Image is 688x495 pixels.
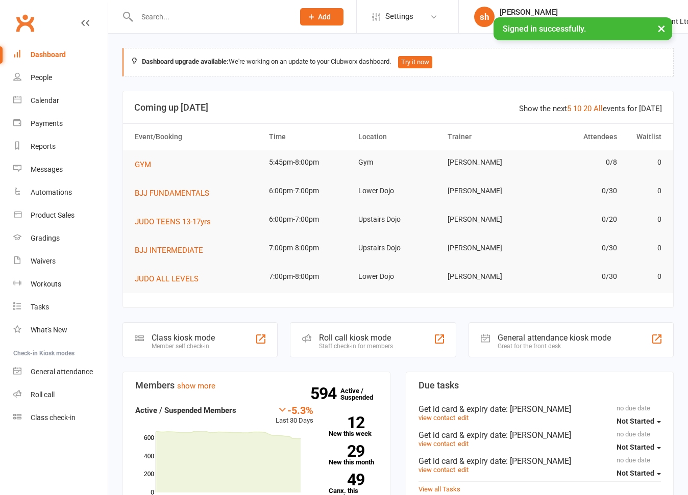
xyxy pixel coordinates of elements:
div: Class kiosk mode [152,333,215,343]
a: General attendance kiosk mode [13,360,108,383]
a: Clubworx [12,10,38,36]
a: What's New [13,319,108,342]
a: 10 [573,104,581,113]
strong: Dashboard upgrade available: [142,58,229,65]
div: Messages [31,165,63,173]
td: 0/30 [532,179,622,203]
div: Gradings [31,234,60,242]
button: Not Started [617,438,661,456]
div: Product Sales [31,211,75,219]
a: Roll call [13,383,108,406]
td: [PERSON_NAME] [443,150,532,174]
a: Reports [13,135,108,158]
td: [PERSON_NAME] [443,236,532,260]
button: BJJ INTERMEDIATE [135,244,210,256]
td: 6:00pm-7:00pm [264,207,354,231]
span: Not Started [617,443,654,451]
h3: Due tasks [419,380,661,390]
span: Not Started [617,469,654,477]
strong: Active / Suspended Members [135,406,236,415]
td: Gym [354,150,443,174]
a: 20 [583,104,592,113]
td: [PERSON_NAME] [443,207,532,231]
div: Get id card & expiry date [419,430,661,440]
a: View all Tasks [419,485,460,493]
a: People [13,66,108,89]
button: BJJ FUNDAMENTALS [135,187,216,199]
div: Automations [31,188,72,196]
a: Waivers [13,250,108,273]
td: [PERSON_NAME] [443,265,532,289]
td: 0 [622,207,667,231]
a: Payments [13,112,108,135]
td: 0 [622,179,667,203]
a: 29New this month [329,445,378,465]
strong: 49 [329,472,364,487]
div: People [31,73,52,82]
a: 5 [567,104,571,113]
span: Signed in successfully. [503,24,586,34]
th: Attendees [532,124,622,150]
a: Messages [13,158,108,181]
div: Show the next events for [DATE] [519,102,662,115]
a: 594Active / Suspended [340,380,385,408]
a: edit [458,466,469,474]
div: Great for the front desk [498,343,611,350]
td: Upstairs Dojo [354,236,443,260]
a: Product Sales [13,204,108,227]
span: JUDO ALL LEVELS [135,274,199,283]
span: Not Started [617,417,654,425]
div: Payments [31,119,63,127]
td: 0/30 [532,265,622,289]
a: Tasks [13,296,108,319]
a: Workouts [13,273,108,296]
div: Last 30 Days [276,404,313,426]
div: Reports [31,142,56,150]
div: Calendar [31,96,59,105]
span: GYM [135,160,151,169]
div: Class check-in [31,413,76,422]
span: : [PERSON_NAME] [506,456,571,466]
td: Upstairs Dojo [354,207,443,231]
h3: Members [135,380,378,390]
a: All [594,104,603,113]
td: 0/8 [532,150,622,174]
th: Location [354,124,443,150]
button: Add [300,8,343,25]
td: [PERSON_NAME] [443,179,532,203]
a: Dashboard [13,43,108,66]
td: 5:45pm-8:00pm [264,150,354,174]
div: Tasks [31,303,49,311]
th: Time [264,124,354,150]
td: Lower Dojo [354,179,443,203]
div: What's New [31,326,67,334]
td: 7:00pm-8:00pm [264,236,354,260]
span: JUDO TEENS 13-17yrs [135,217,211,226]
div: Get id card & expiry date [419,404,661,414]
button: GYM [135,159,158,171]
div: Roll call kiosk mode [319,333,393,343]
a: view contact [419,466,455,474]
div: General attendance kiosk mode [498,333,611,343]
a: Calendar [13,89,108,112]
strong: 29 [329,444,364,459]
div: Get id card & expiry date [419,456,661,466]
td: 0/30 [532,236,622,260]
button: JUDO ALL LEVELS [135,273,206,285]
div: sh [474,7,495,27]
strong: 12 [329,415,364,430]
a: Automations [13,181,108,204]
a: show more [177,381,215,390]
strong: 594 [310,386,340,401]
div: Dashboard [31,50,66,59]
button: × [652,17,671,39]
input: Search... [134,10,287,24]
div: Workouts [31,280,61,288]
span: : [PERSON_NAME] [506,404,571,414]
a: 12New this week [329,416,378,437]
div: Roll call [31,390,55,399]
td: Lower Dojo [354,265,443,289]
button: Try it now [398,56,432,68]
div: General attendance [31,368,93,376]
th: Event/Booking [130,124,264,150]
